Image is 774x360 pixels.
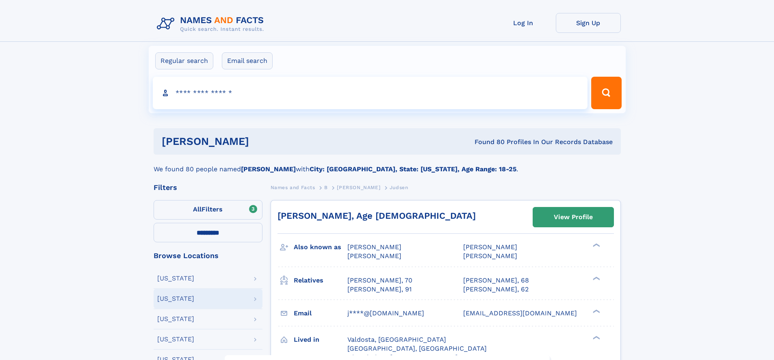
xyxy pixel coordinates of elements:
[556,13,621,33] a: Sign Up
[222,52,273,69] label: Email search
[310,165,516,173] b: City: [GEOGRAPHIC_DATA], State: [US_STATE], Age Range: 18-25
[162,136,362,147] h1: [PERSON_NAME]
[554,208,593,226] div: View Profile
[157,295,194,302] div: [US_STATE]
[347,276,412,285] a: [PERSON_NAME], 70
[324,182,328,192] a: B
[347,285,412,294] a: [PERSON_NAME], 91
[533,207,614,227] a: View Profile
[390,185,408,190] span: Judsen
[153,77,588,109] input: search input
[155,52,213,69] label: Regular search
[294,274,347,287] h3: Relatives
[154,252,262,259] div: Browse Locations
[347,243,401,251] span: [PERSON_NAME]
[157,316,194,322] div: [US_STATE]
[463,252,517,260] span: [PERSON_NAME]
[491,13,556,33] a: Log In
[154,13,271,35] img: Logo Names and Facts
[193,205,202,213] span: All
[157,336,194,343] div: [US_STATE]
[271,182,315,192] a: Names and Facts
[463,276,529,285] a: [PERSON_NAME], 68
[294,333,347,347] h3: Lived in
[591,243,601,248] div: ❯
[347,252,401,260] span: [PERSON_NAME]
[154,200,262,220] label: Filters
[154,184,262,191] div: Filters
[294,306,347,320] h3: Email
[463,309,577,317] span: [EMAIL_ADDRESS][DOMAIN_NAME]
[157,275,194,282] div: [US_STATE]
[591,335,601,340] div: ❯
[324,185,328,190] span: B
[337,182,380,192] a: [PERSON_NAME]
[337,185,380,190] span: [PERSON_NAME]
[241,165,296,173] b: [PERSON_NAME]
[278,211,476,221] a: [PERSON_NAME], Age [DEMOGRAPHIC_DATA]
[347,345,487,352] span: [GEOGRAPHIC_DATA], [GEOGRAPHIC_DATA]
[463,285,529,294] a: [PERSON_NAME], 62
[362,138,613,147] div: Found 80 Profiles In Our Records Database
[347,336,446,343] span: Valdosta, [GEOGRAPHIC_DATA]
[591,308,601,314] div: ❯
[591,77,621,109] button: Search Button
[463,243,517,251] span: [PERSON_NAME]
[591,276,601,281] div: ❯
[154,155,621,174] div: We found 80 people named with .
[294,240,347,254] h3: Also known as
